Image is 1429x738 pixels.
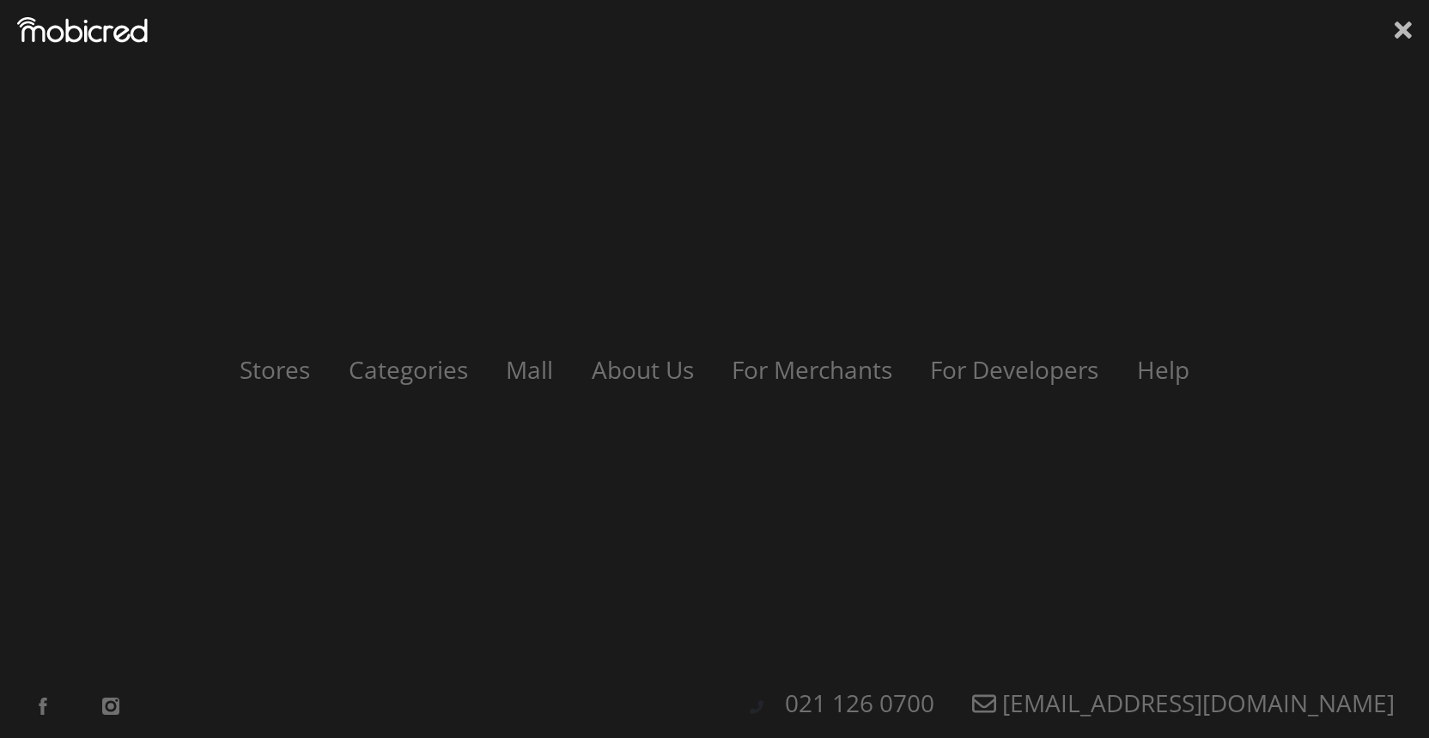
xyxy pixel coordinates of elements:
[714,353,909,386] a: For Merchants
[913,353,1116,386] a: For Developers
[768,686,952,719] a: 021 126 0700
[1120,353,1207,386] a: Help
[17,17,148,43] img: Mobicred
[575,353,711,386] a: About Us
[489,353,570,386] a: Mall
[331,353,485,386] a: Categories
[955,686,1412,719] a: [EMAIL_ADDRESS][DOMAIN_NAME]
[222,353,327,386] a: Stores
